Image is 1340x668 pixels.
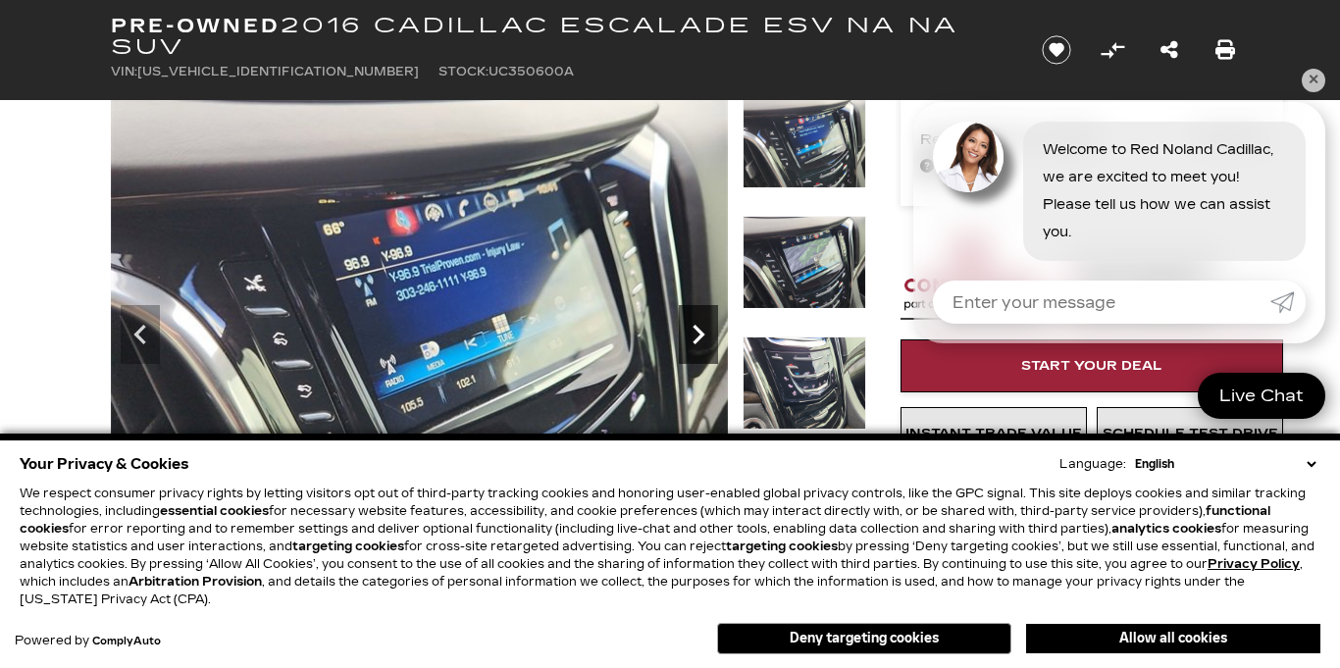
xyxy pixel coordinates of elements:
[1097,407,1283,460] a: Schedule Test Drive
[20,485,1320,608] p: We respect consumer privacy rights by letting visitors opt out of third-party tracking cookies an...
[1026,624,1320,653] button: Allow all cookies
[111,95,728,558] img: Used 2016 Dark Granite Metallic Cadillac NA image 15
[1021,358,1162,374] span: Start Your Deal
[129,575,262,589] strong: Arbitration Provision
[137,65,419,78] span: [US_VEHICLE_IDENTIFICATION_NUMBER]
[1210,385,1314,407] span: Live Chat
[933,122,1004,192] img: Agent profile photo
[1103,426,1278,441] span: Schedule Test Drive
[1059,458,1126,470] div: Language:
[1198,373,1325,419] a: Live Chat
[905,426,1082,441] span: Instant Trade Value
[1111,522,1221,536] strong: analytics cookies
[111,15,1008,58] h1: 2016 Cadillac Escalade ESV NA NA SUV
[92,636,161,647] a: ComplyAuto
[1130,455,1320,473] select: Language Select
[20,450,189,478] span: Your Privacy & Cookies
[1270,281,1306,324] a: Submit
[1035,34,1078,66] button: Save vehicle
[901,339,1283,392] a: Start Your Deal
[743,95,866,188] img: Used 2016 Dark Granite Metallic Cadillac NA image 15
[15,635,161,647] div: Powered by
[679,305,718,364] div: Next
[726,540,838,553] strong: targeting cookies
[743,336,866,430] img: Used 2016 Dark Granite Metallic Cadillac NA image 17
[1208,557,1300,571] u: Privacy Policy
[121,305,160,364] div: Previous
[438,65,489,78] span: Stock:
[160,504,269,518] strong: essential cookies
[901,407,1087,460] a: Instant Trade Value
[1215,36,1235,64] a: Print this Pre-Owned 2016 Cadillac Escalade ESV NA NA SUV
[1160,36,1178,64] a: Share this Pre-Owned 2016 Cadillac Escalade ESV NA NA SUV
[489,65,574,78] span: UC350600A
[111,14,281,37] strong: Pre-Owned
[717,623,1011,654] button: Deny targeting cookies
[111,65,137,78] span: VIN:
[743,216,866,309] img: Used 2016 Dark Granite Metallic Cadillac NA image 16
[1023,122,1306,261] div: Welcome to Red Noland Cadillac, we are excited to meet you! Please tell us how we can assist you.
[292,540,404,553] strong: targeting cookies
[933,281,1270,324] input: Enter your message
[1098,35,1127,65] button: Compare Vehicle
